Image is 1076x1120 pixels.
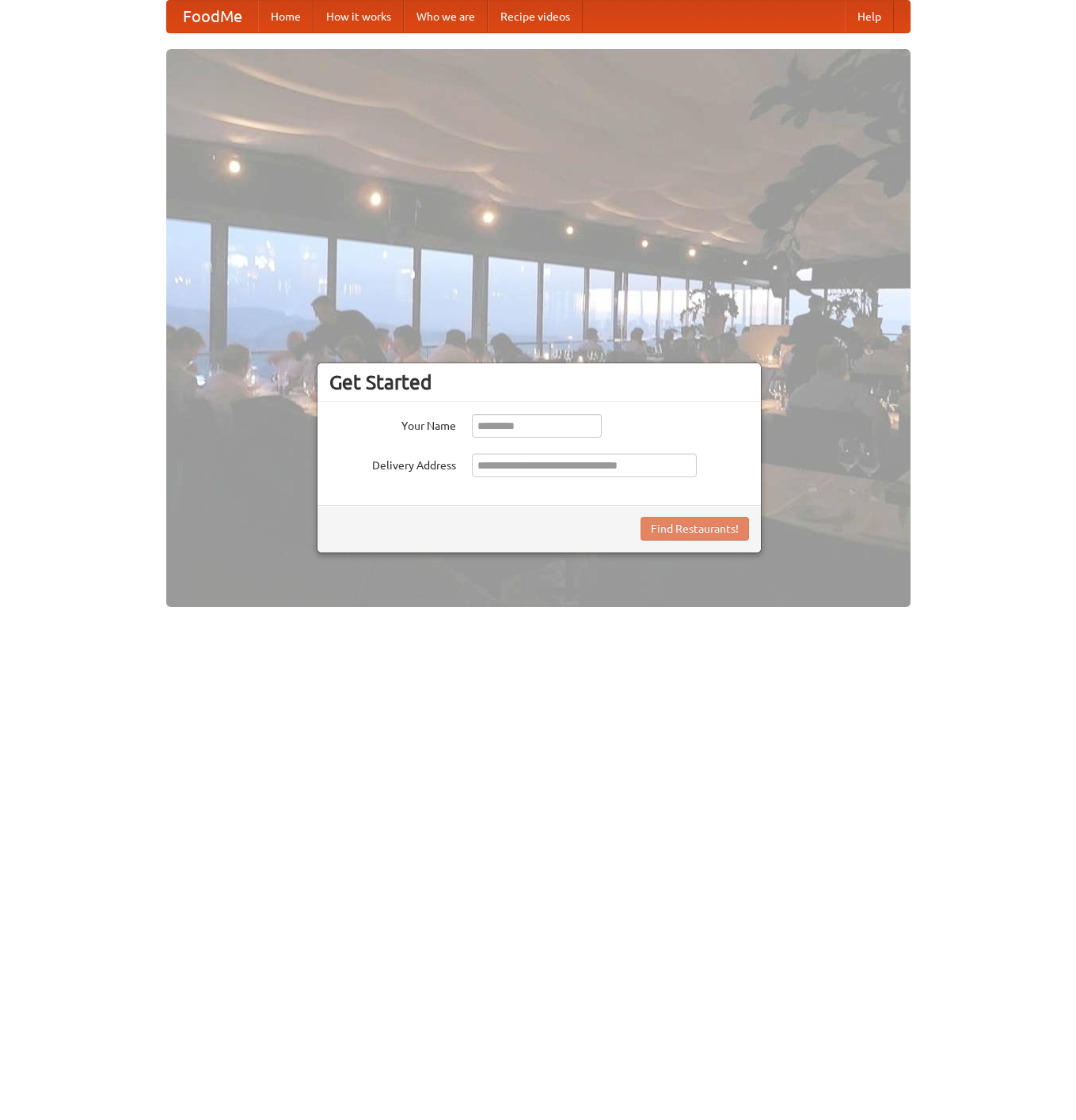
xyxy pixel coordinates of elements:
[641,517,749,541] button: Find Restaurants!
[258,1,314,32] a: Home
[488,1,583,32] a: Recipe videos
[329,414,456,434] label: Your Name
[845,1,894,32] a: Help
[404,1,488,32] a: Who we are
[329,370,749,394] h3: Get Started
[167,1,258,32] a: FoodMe
[329,454,456,473] label: Delivery Address
[314,1,404,32] a: How it works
